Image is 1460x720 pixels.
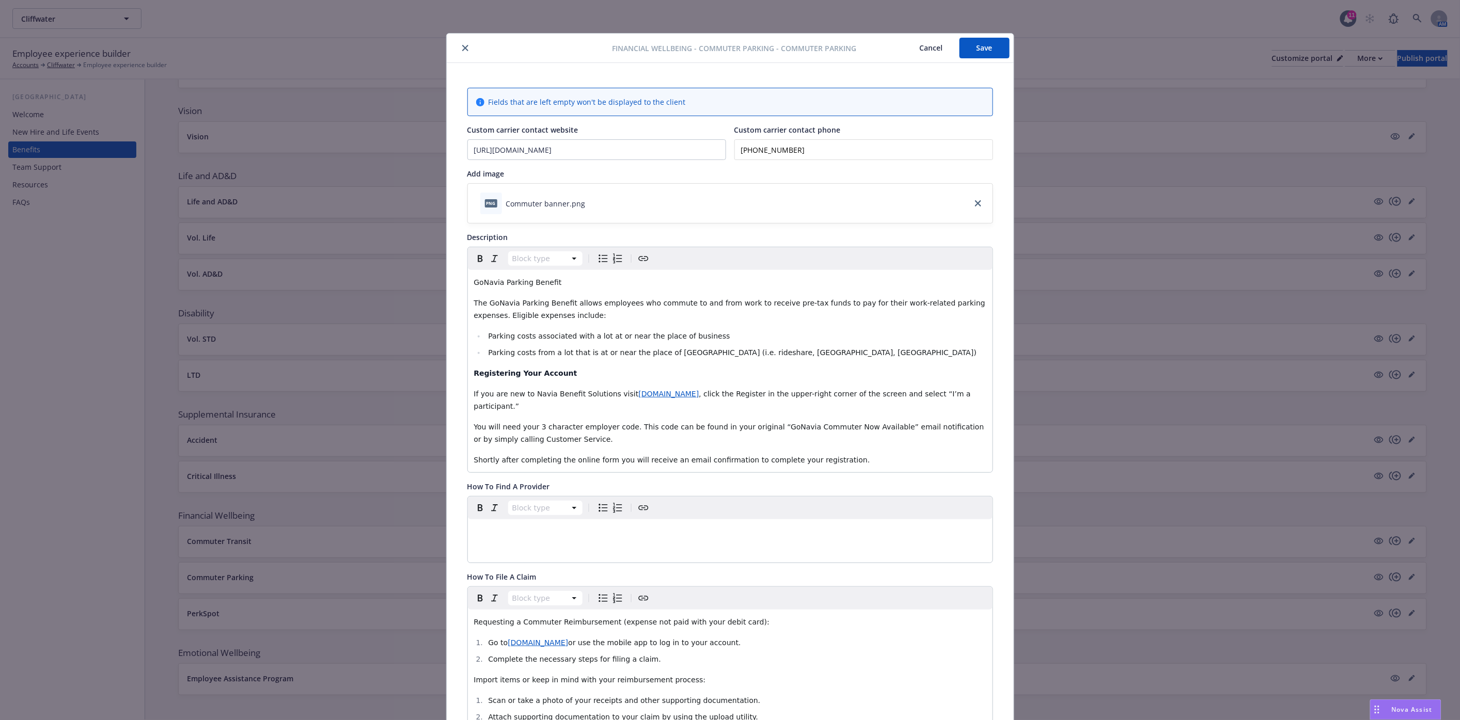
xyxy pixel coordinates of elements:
[596,501,610,515] button: Bulleted list
[960,38,1010,58] button: Save
[596,251,610,266] button: Bulleted list
[1371,700,1384,719] div: Drag to move
[596,251,625,266] div: toggle group
[474,423,987,443] span: You will need your 3 character employer code. This code can be found in your original “GoNavia Co...
[636,251,651,266] button: Create link
[610,501,625,515] button: Numbered list
[468,140,726,159] input: Add custom carrier contact website
[467,125,578,135] span: Custom carrier contact website
[636,591,651,605] button: Create link
[488,655,661,663] span: Complete the necessary steps for filing a claim.
[467,232,508,242] span: Description
[610,251,625,266] button: Numbered list
[734,139,993,160] input: Add custom carrier contact phone
[1370,699,1441,720] button: Nova Assist
[474,278,562,286] span: GoNavia Parking Benefit
[474,299,988,319] span: The GoNavia Parking Benefit allows employees who commute to and from work to receive pre-tax fund...
[568,638,741,647] span: or use the mobile app to log in to your account.
[488,332,730,340] span: Parking costs associated with a lot at or near the place of business
[596,591,610,605] button: Bulleted list
[508,501,583,515] button: Block type
[467,572,537,582] span: How To File A Claim
[489,97,686,107] span: Fields that are left empty won't be displayed to the client
[590,198,598,209] button: download file
[1392,705,1433,714] span: Nova Assist
[473,591,488,605] button: Bold
[972,197,984,210] a: close
[488,696,760,705] span: Scan or take a photo of your receipts and other supporting documentation.
[508,638,568,647] a: [DOMAIN_NAME]
[488,251,502,266] button: Italic
[473,251,488,266] button: Bold
[485,199,497,207] span: png
[474,676,706,684] span: Import items or keep in mind with your reimbursement process:
[488,638,508,647] span: Go to
[734,125,841,135] span: Custom carrier contact phone
[474,618,770,626] span: Requesting a Commuter Reimbursement (expense not paid with your debit card):
[474,369,577,377] strong: Registering Your Account
[488,501,502,515] button: Italic
[508,251,583,266] button: Block type
[508,591,583,605] button: Block type
[468,519,993,544] div: editable markdown
[612,43,856,54] span: Financial Wellbeing - Commuter Parking - Commuter Parking
[639,390,699,398] a: [DOMAIN_NAME]
[903,38,960,58] button: Cancel
[596,501,625,515] div: toggle group
[474,390,639,398] span: If you are new to Navia Benefit Solutions visit
[488,591,502,605] button: Italic
[610,591,625,605] button: Numbered list
[467,169,505,179] span: Add image
[474,456,870,464] span: Shortly after completing the online form you will receive an email confirmation to complete your ...
[474,390,974,410] span: , click the Register in the upper-right corner of the screen and select “I’m a participant.”
[468,270,993,472] div: editable markdown
[506,198,586,209] div: Commuter banner.png
[467,482,550,491] span: How To Find A Provider
[596,591,625,605] div: toggle group
[488,348,977,357] span: Parking costs from a lot that is at or near the place of [GEOGRAPHIC_DATA] (i.e. rideshare, [GEOG...
[459,42,472,54] button: close
[636,501,651,515] button: Create link
[473,501,488,515] button: Bold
